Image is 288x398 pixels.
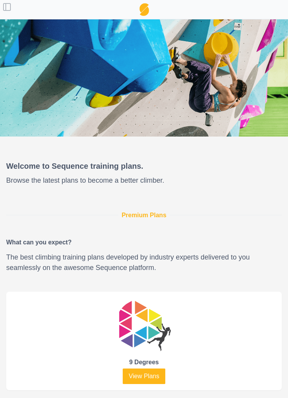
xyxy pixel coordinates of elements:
p: Browse the latest plans to become a better climber. [6,175,282,186]
img: Logo [139,3,149,16]
h2: Welcome to Sequence training plans. [6,161,282,171]
h2: What can you expect? [6,239,266,246]
p: The best climbing training plans developed by industry experts delivered to you seamlessly on the... [6,252,266,273]
a: View Plans [123,369,166,384]
p: Premium Plans [122,211,166,220]
img: 9 Degrees [115,298,173,356]
p: 9 Degrees [129,358,159,367]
